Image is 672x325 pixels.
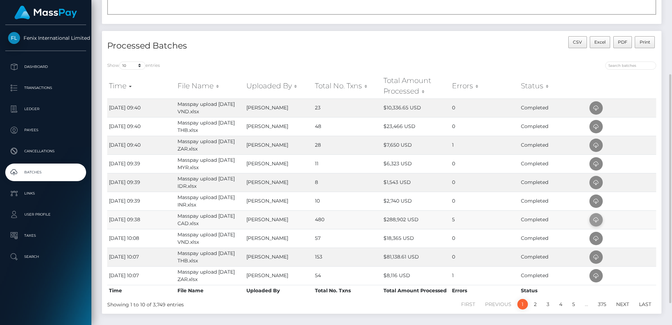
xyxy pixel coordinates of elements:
[107,173,176,192] td: [DATE] 09:39
[245,117,313,136] td: [PERSON_NAME]
[519,74,588,98] th: Status: activate to sort column ascending
[8,125,83,135] p: Payees
[245,136,313,154] td: [PERSON_NAME]
[568,299,579,310] a: 5
[176,74,244,98] th: File Name: activate to sort column ascending
[176,210,244,229] td: Masspay upload [DATE] CAD.xlsx
[450,210,519,229] td: 5
[450,285,519,296] th: Errors
[8,167,83,178] p: Batches
[245,229,313,248] td: [PERSON_NAME]
[176,173,244,192] td: Masspay upload [DATE] IDR.xlsx
[450,248,519,266] td: 0
[613,36,632,48] button: PDF
[519,98,588,117] td: Completed
[245,98,313,117] td: [PERSON_NAME]
[176,248,244,266] td: Masspay upload [DATE] THB.xlsx
[382,210,450,229] td: $288,902 USD
[119,62,146,70] select: Showentries
[313,74,382,98] th: Total No. Txns: activate to sort column ascending
[107,62,160,70] label: Show entries
[450,192,519,210] td: 0
[313,98,382,117] td: 23
[107,98,176,117] td: [DATE] 09:40
[573,39,582,45] span: CSV
[5,121,86,139] a: Payees
[568,36,587,48] button: CSV
[450,98,519,117] td: 0
[245,74,313,98] th: Uploaded By: activate to sort column ascending
[5,35,86,41] span: Fenix International Limited
[8,146,83,157] p: Cancellations
[519,136,588,154] td: Completed
[382,248,450,266] td: $81,138.61 USD
[450,266,519,285] td: 1
[107,229,176,248] td: [DATE] 10:08
[107,154,176,173] td: [DATE] 09:39
[382,74,450,98] th: Total Amount Processed: activate to sort column ascending
[519,117,588,136] td: Completed
[450,229,519,248] td: 0
[8,251,83,262] p: Search
[8,104,83,114] p: Ledger
[635,36,655,48] button: Print
[313,192,382,210] td: 10
[8,188,83,199] p: Links
[245,266,313,285] td: [PERSON_NAME]
[107,192,176,210] td: [DATE] 09:39
[107,285,176,296] th: Time
[517,299,528,310] a: 1
[176,266,244,285] td: Masspay upload [DATE] ZAR.xlsx
[107,117,176,136] td: [DATE] 09:40
[555,299,566,310] a: 4
[519,210,588,229] td: Completed
[313,136,382,154] td: 28
[519,154,588,173] td: Completed
[519,229,588,248] td: Completed
[176,285,244,296] th: File Name
[618,39,627,45] span: PDF
[450,136,519,154] td: 1
[5,206,86,223] a: User Profile
[612,299,633,310] a: Next
[519,266,588,285] td: Completed
[313,154,382,173] td: 11
[382,266,450,285] td: $8,116 USD
[519,248,588,266] td: Completed
[245,210,313,229] td: [PERSON_NAME]
[245,192,313,210] td: [PERSON_NAME]
[313,285,382,296] th: Total No. Txns
[176,117,244,136] td: Masspay upload [DATE] THB.xlsx
[450,173,519,192] td: 0
[594,299,610,310] a: 375
[519,173,588,192] td: Completed
[519,285,588,296] th: Status
[382,117,450,136] td: $23,466 USD
[382,285,450,296] th: Total Amount Processed
[8,83,83,93] p: Transactions
[5,185,86,202] a: Links
[5,58,86,76] a: Dashboard
[530,299,541,310] a: 2
[107,266,176,285] td: [DATE] 10:07
[594,39,606,45] span: Excel
[5,100,86,118] a: Ledger
[590,36,610,48] button: Excel
[313,248,382,266] td: 153
[8,209,83,220] p: User Profile
[176,229,244,248] td: Masspay upload [DATE] VND.xlsx
[382,173,450,192] td: $1,543 USD
[635,299,655,310] a: Last
[245,285,313,296] th: Uploaded By
[176,136,244,154] td: Masspay upload [DATE] ZAR.xlsx
[245,173,313,192] td: [PERSON_NAME]
[14,6,77,19] img: MassPay Logo
[382,154,450,173] td: $6,323 USD
[382,136,450,154] td: $7,650 USD
[245,154,313,173] td: [PERSON_NAME]
[5,142,86,160] a: Cancellations
[5,248,86,266] a: Search
[605,62,656,70] input: Search batches
[8,32,20,44] img: Fenix International Limited
[382,98,450,117] td: $10,336.65 USD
